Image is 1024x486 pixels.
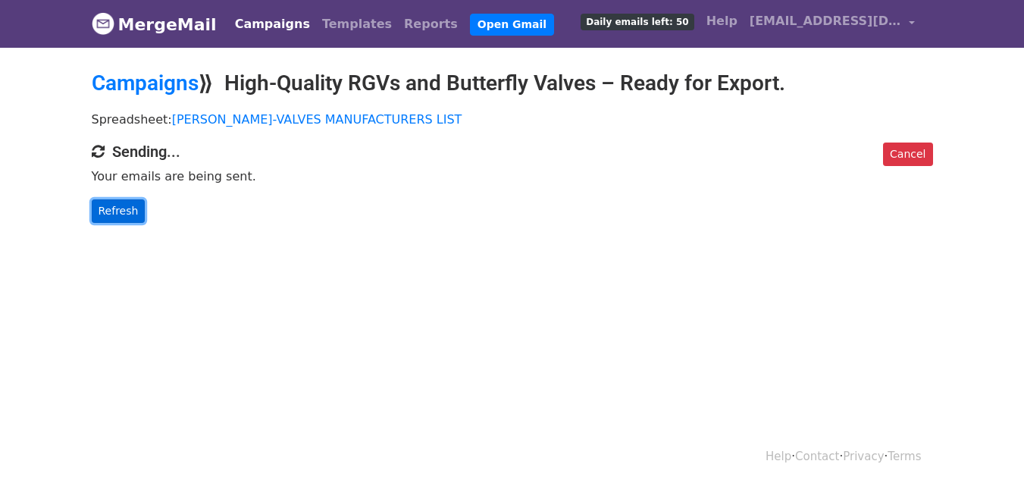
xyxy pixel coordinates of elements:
span: Daily emails left: 50 [581,14,694,30]
a: MergeMail [92,8,217,40]
a: [EMAIL_ADDRESS][DOMAIN_NAME] [744,6,921,42]
a: Privacy [843,450,884,463]
h2: ⟫ High-Quality RGVs and Butterfly Valves – Ready for Export. [92,71,933,96]
a: Daily emails left: 50 [575,6,700,36]
a: Reports [398,9,464,39]
p: Spreadsheet: [92,111,933,127]
a: Contact [795,450,839,463]
a: Campaigns [92,71,199,96]
iframe: Chat Widget [948,413,1024,486]
a: Refresh [92,199,146,223]
a: Templates [316,9,398,39]
a: Campaigns [229,9,316,39]
a: Open Gmail [470,14,554,36]
p: Your emails are being sent. [92,168,933,184]
h4: Sending... [92,143,933,161]
a: Help [766,450,791,463]
a: [PERSON_NAME]-VALVES MANUFACTURERS LIST [172,112,462,127]
span: [EMAIL_ADDRESS][DOMAIN_NAME] [750,12,901,30]
img: MergeMail logo [92,12,114,35]
a: Terms [888,450,921,463]
a: Cancel [883,143,932,166]
a: Help [700,6,744,36]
